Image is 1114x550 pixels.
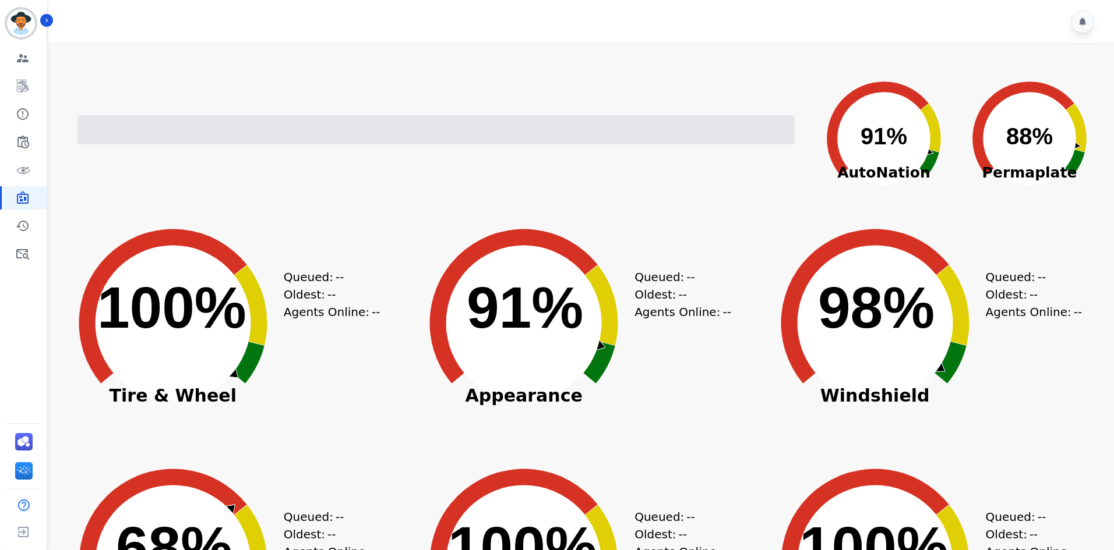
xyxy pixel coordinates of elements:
[284,508,371,526] div: Queued:
[1030,286,1038,303] span: --
[336,508,344,526] span: --
[284,303,383,321] div: Agents Online:
[284,286,371,303] div: Oldest:
[679,286,687,303] span: --
[284,526,371,543] div: Oldest:
[986,286,1073,303] div: Oldest:
[818,275,935,340] text: 98%
[467,275,583,340] text: 91%
[634,526,722,543] div: Oldest:
[634,286,722,303] div: Oldest:
[986,268,1073,286] div: Queued:
[97,275,246,340] text: 100%
[1030,526,1038,543] span: --
[861,123,907,149] text: 91%
[986,526,1073,543] div: Oldest:
[957,162,1102,184] span: Permaplate
[407,390,640,402] span: Appearance
[57,390,290,402] span: Tire & Wheel
[722,303,731,321] span: --
[986,303,1085,321] div: Agents Online:
[1074,303,1082,321] span: --
[759,390,992,402] span: Windshield
[811,162,957,184] span: AutoNation
[1006,123,1053,149] text: 88%
[327,526,336,543] span: --
[284,268,371,286] div: Queued:
[1038,508,1046,526] span: --
[686,268,695,286] span: --
[327,286,336,303] span: --
[634,303,734,321] div: Agents Online:
[686,508,695,526] span: --
[336,268,344,286] span: --
[7,9,35,37] img: Bordered avatar
[372,303,380,321] span: --
[634,508,722,526] div: Queued:
[1038,268,1046,286] span: --
[986,508,1073,526] div: Queued:
[634,268,722,286] div: Queued:
[679,526,687,543] span: --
